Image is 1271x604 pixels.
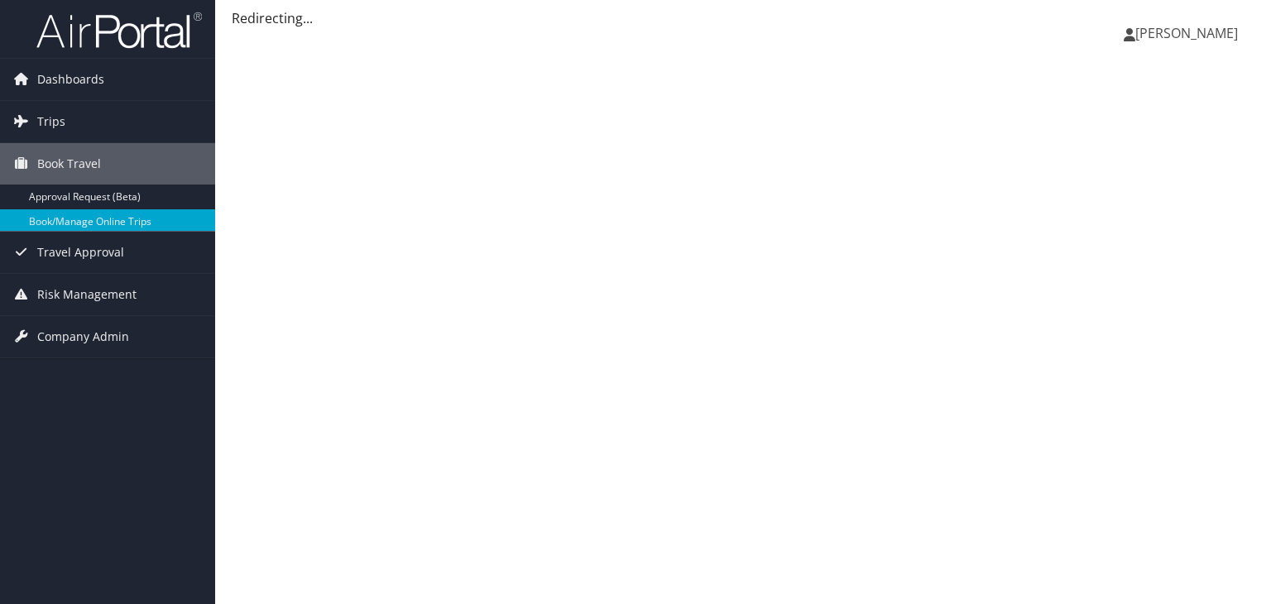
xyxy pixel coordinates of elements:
[36,11,202,50] img: airportal-logo.png
[1124,8,1254,58] a: [PERSON_NAME]
[37,316,129,357] span: Company Admin
[232,8,1254,28] div: Redirecting...
[37,232,124,273] span: Travel Approval
[37,143,101,185] span: Book Travel
[1135,24,1238,42] span: [PERSON_NAME]
[37,59,104,100] span: Dashboards
[37,101,65,142] span: Trips
[37,274,137,315] span: Risk Management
